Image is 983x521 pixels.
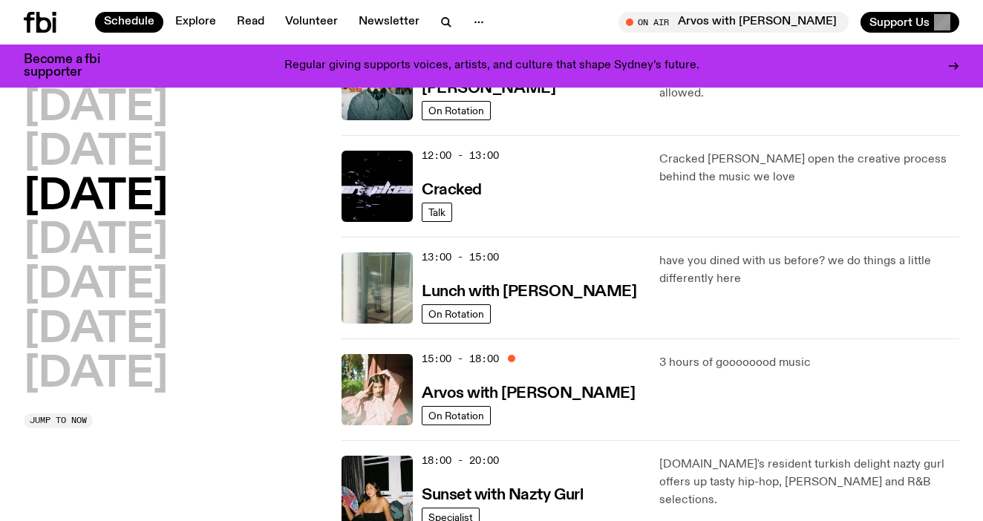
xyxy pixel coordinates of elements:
[24,132,168,174] button: [DATE]
[869,16,930,29] span: Support Us
[24,88,168,129] button: [DATE]
[422,386,635,402] h3: Arvos with [PERSON_NAME]
[860,12,959,33] button: Support Us
[342,151,413,222] img: Logo for Podcast Cracked. Black background, with white writing, with glass smashing graphics
[422,352,499,366] span: 15:00 - 18:00
[422,453,499,468] span: 18:00 - 20:00
[342,354,413,425] img: Maleeka stands outside on a balcony. She is looking at the camera with a serious expression, and ...
[659,456,959,509] p: [DOMAIN_NAME]'s resident turkish delight nazty gurl offers up tasty hip-hop, [PERSON_NAME] and R&...
[422,148,499,163] span: 12:00 - 13:00
[428,105,484,116] span: On Rotation
[422,304,491,324] a: On Rotation
[422,281,636,300] a: Lunch with [PERSON_NAME]
[24,177,168,218] button: [DATE]
[428,410,484,421] span: On Rotation
[422,284,636,300] h3: Lunch with [PERSON_NAME]
[95,12,163,33] a: Schedule
[422,250,499,264] span: 13:00 - 15:00
[24,309,168,351] button: [DATE]
[422,180,482,198] a: Cracked
[24,354,168,396] button: [DATE]
[422,383,635,402] a: Arvos with [PERSON_NAME]
[24,413,93,428] button: Jump to now
[422,488,583,503] h3: Sunset with Nazty Gurl
[228,12,273,33] a: Read
[422,183,482,198] h3: Cracked
[24,53,119,79] h3: Become a fbi supporter
[659,354,959,372] p: 3 hours of goooooood music
[422,485,583,503] a: Sunset with Nazty Gurl
[428,206,445,217] span: Talk
[659,151,959,186] p: Cracked [PERSON_NAME] open the creative process behind the music we love
[24,265,168,307] button: [DATE]
[422,203,452,222] a: Talk
[659,252,959,288] p: have you dined with us before? we do things a little differently here
[350,12,428,33] a: Newsletter
[422,101,491,120] a: On Rotation
[276,12,347,33] a: Volunteer
[284,59,699,73] p: Regular giving supports voices, artists, and culture that shape Sydney’s future.
[618,12,849,33] button: On AirArvos with [PERSON_NAME]
[24,220,168,262] button: [DATE]
[428,308,484,319] span: On Rotation
[166,12,225,33] a: Explore
[30,416,87,425] span: Jump to now
[422,406,491,425] a: On Rotation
